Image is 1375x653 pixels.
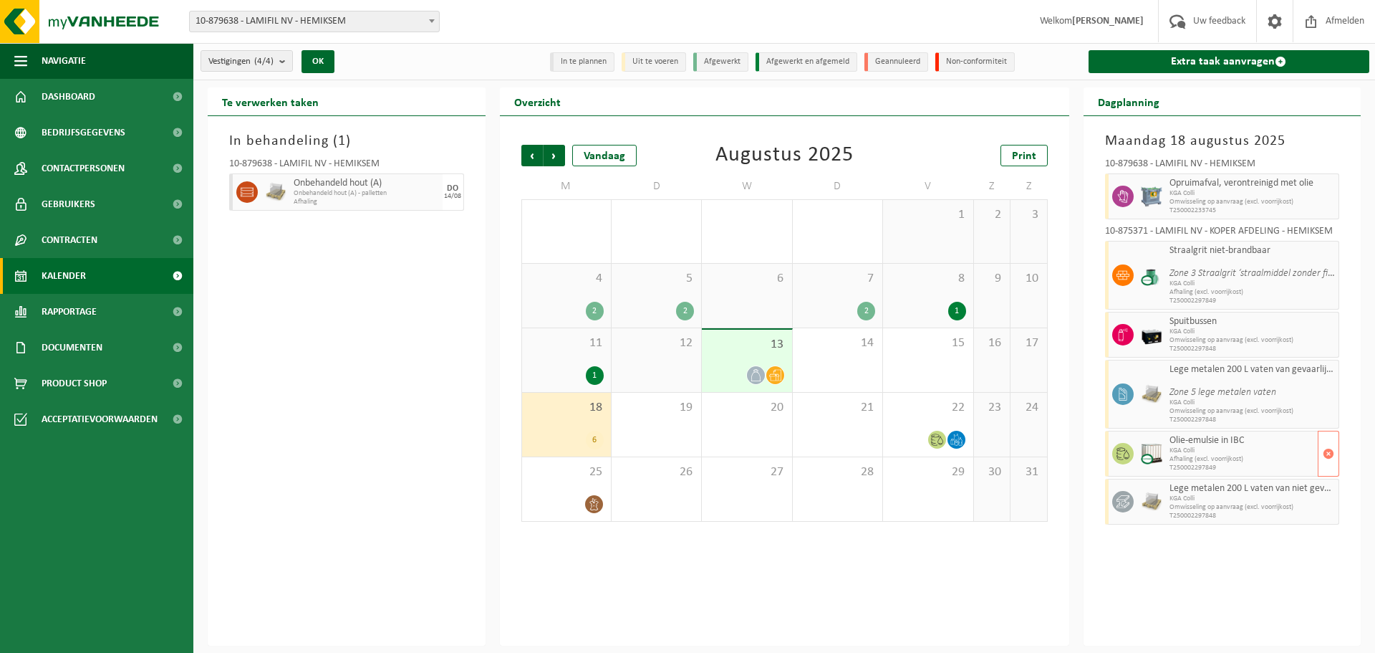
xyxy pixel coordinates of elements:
[1169,288,1336,297] span: Afhaling (excl. voorrijkost)
[1105,159,1340,173] div: 10-879638 - LAMIFIL NV - HEMIKSEM
[521,173,612,199] td: M
[709,337,784,353] span: 13
[1169,268,1364,279] i: Zone 3 Straalgrit ‘straalmiddel zonder filterdoek’
[1169,464,1315,472] span: T250002297849
[1169,495,1336,503] span: KGA Colli
[1169,245,1336,257] span: Straalgrit niet-brandbaar
[229,130,464,152] h3: In behandeling ( )
[1169,297,1336,305] span: T250002297849
[1169,503,1336,512] span: Omwisseling op aanvraag (excl. voorrijkost)
[1169,364,1336,376] span: Lege metalen 200 L vaten van gevaarlijke producten
[715,145,854,166] div: Augustus 2025
[800,335,875,351] span: 14
[1169,512,1336,520] span: T250002297848
[301,50,334,73] button: OK
[619,464,694,480] span: 26
[890,400,965,416] span: 22
[529,400,604,416] span: 18
[1141,264,1162,286] img: PB-OT-0200-CU
[1169,336,1336,345] span: Omwisseling op aanvraag (excl. voorrijkost)
[1169,178,1336,189] span: Opruimafval, verontreinigd met olie
[800,464,875,480] span: 28
[294,189,439,198] span: Onbehandeld hout (A) - palletten
[444,193,461,200] div: 14/08
[190,11,439,32] span: 10-879638 - LAMIFIL NV - HEMIKSEM
[857,302,875,320] div: 2
[981,335,1003,351] span: 16
[1169,345,1336,353] span: T250002297848
[619,400,694,416] span: 19
[1105,227,1340,241] div: 10-875371 - LAMIFIL NV - KOPER AFDELING - HEMIKSEM
[890,335,965,351] span: 15
[981,400,1003,416] span: 23
[793,173,883,199] td: D
[1169,316,1336,328] span: Spuitbussen
[1018,207,1039,223] span: 3
[42,401,158,437] span: Acceptatievoorwaarden
[890,207,965,223] span: 1
[612,173,702,199] td: D
[981,207,1003,223] span: 2
[883,173,973,199] td: V
[500,87,575,115] h2: Overzicht
[756,52,857,72] li: Afgewerkt en afgemeld
[1169,435,1315,447] span: Olie-emulsie in IBC
[1089,50,1370,73] a: Extra taak aanvragen
[42,294,97,330] span: Rapportage
[800,400,875,416] span: 21
[521,145,543,166] span: Vorige
[702,173,792,199] td: W
[1169,455,1315,464] span: Afhaling (excl. voorrijkost)
[42,366,107,401] span: Product Shop
[1169,280,1336,288] span: KGA Colli
[1012,151,1036,162] span: Print
[864,52,928,72] li: Geannuleerd
[42,330,102,366] span: Documenten
[586,302,604,320] div: 2
[1141,324,1162,345] img: PB-LB-0680-HPE-BK-11
[1010,173,1047,199] td: Z
[1169,407,1336,416] span: Omwisseling op aanvraag (excl. voorrijkost)
[208,87,333,115] h2: Te verwerken taken
[447,184,458,193] div: DO
[800,271,875,287] span: 7
[265,181,286,203] img: LP-PA-00000-WDN-11
[619,335,694,351] span: 12
[1169,198,1336,206] span: Omwisseling op aanvraag (excl. voorrijkost)
[1169,206,1336,215] span: T250002233745
[550,52,614,72] li: In te plannen
[529,271,604,287] span: 4
[529,464,604,480] span: 25
[1000,145,1048,166] a: Print
[890,271,965,287] span: 8
[42,115,125,151] span: Bedrijfsgegevens
[1141,383,1162,405] img: LP-PA-00000-WDN-11
[1018,271,1039,287] span: 10
[42,79,95,115] span: Dashboard
[338,134,346,148] span: 1
[1169,483,1336,495] span: Lege metalen 200 L vaten van niet gevaarlijke producten
[1018,335,1039,351] span: 17
[42,151,125,186] span: Contactpersonen
[254,57,274,66] count: (4/4)
[1141,443,1162,464] img: PB-IC-CU
[1169,387,1276,398] i: Zone 5 lege metalen vaten
[890,464,965,480] span: 29
[42,222,97,258] span: Contracten
[1072,16,1144,27] strong: [PERSON_NAME]
[586,431,604,449] div: 6
[586,366,604,385] div: 1
[1105,130,1340,152] h3: Maandag 18 augustus 2025
[42,186,95,222] span: Gebruikers
[294,198,439,206] span: Afhaling
[1169,189,1336,198] span: KGA Colli
[1141,186,1162,207] img: PB-AP-0800-MET-02-01
[294,178,439,189] span: Onbehandeld hout (A)
[935,52,1015,72] li: Non-conformiteit
[981,271,1003,287] span: 9
[1018,400,1039,416] span: 24
[529,335,604,351] span: 11
[1169,416,1336,424] span: T250002297848
[201,50,293,72] button: Vestigingen(4/4)
[709,400,784,416] span: 20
